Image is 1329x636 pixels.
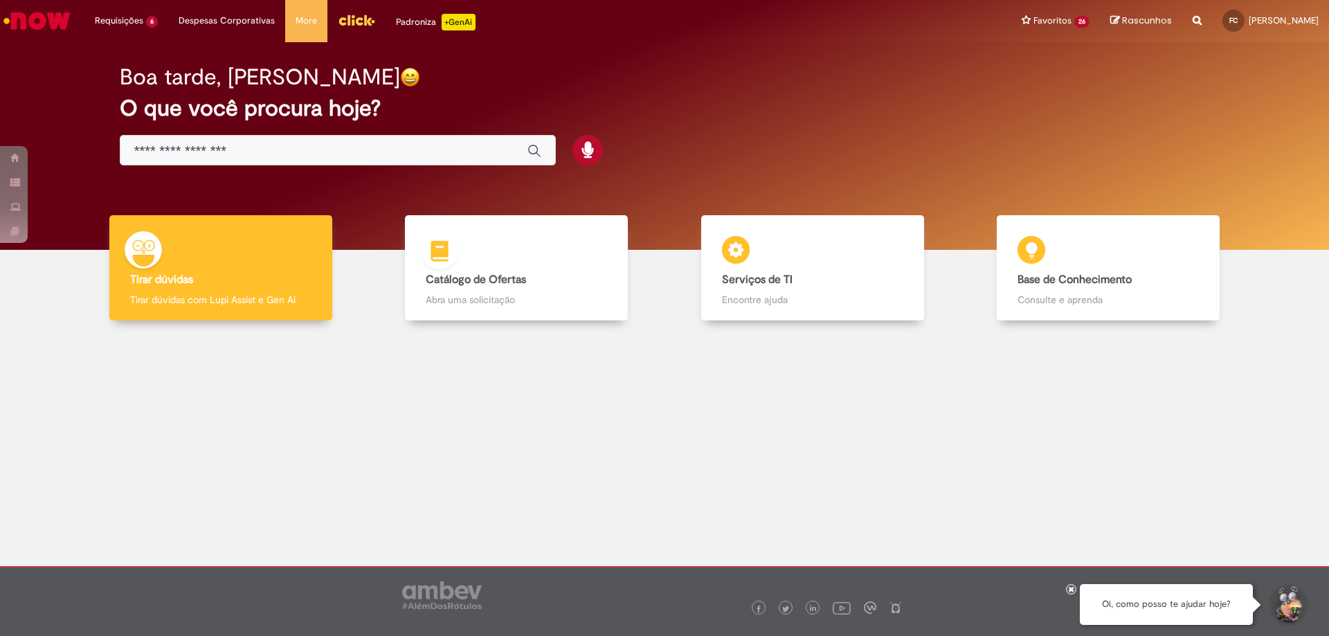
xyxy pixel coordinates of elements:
p: Consulte e aprenda [1018,293,1199,307]
p: Abra uma solicitação [426,293,607,307]
a: Base de Conhecimento Consulte e aprenda [961,215,1257,321]
b: Base de Conhecimento [1018,273,1132,287]
a: Rascunhos [1110,15,1172,28]
div: Padroniza [396,14,476,30]
img: ServiceNow [1,7,73,35]
span: 26 [1074,16,1090,28]
img: logo_footer_workplace.png [864,601,876,614]
a: Serviços de TI Encontre ajuda [664,215,961,321]
span: Rascunhos [1122,14,1172,27]
img: click_logo_yellow_360x200.png [338,10,375,30]
b: Tirar dúvidas [130,273,193,287]
img: logo_footer_ambev_rotulo_gray.png [402,581,482,609]
h2: O que você procura hoje? [120,96,1210,120]
h2: Boa tarde, [PERSON_NAME] [120,65,400,89]
img: happy-face.png [400,67,420,87]
img: logo_footer_youtube.png [833,599,851,617]
img: logo_footer_linkedin.png [810,605,817,613]
span: FC [1229,16,1238,25]
img: logo_footer_facebook.png [755,606,762,612]
span: [PERSON_NAME] [1249,15,1319,26]
p: Tirar dúvidas com Lupi Assist e Gen Ai [130,293,311,307]
b: Catálogo de Ofertas [426,273,526,287]
span: Despesas Corporativas [179,14,275,28]
b: Serviços de TI [722,273,793,287]
span: Favoritos [1033,14,1072,28]
span: Requisições [95,14,143,28]
p: Encontre ajuda [722,293,903,307]
a: Tirar dúvidas Tirar dúvidas com Lupi Assist e Gen Ai [73,215,369,321]
span: More [296,14,317,28]
div: Oi, como posso te ajudar hoje? [1080,584,1253,625]
a: Catálogo de Ofertas Abra uma solicitação [369,215,665,321]
span: 6 [146,16,158,28]
p: +GenAi [442,14,476,30]
img: logo_footer_naosei.png [889,601,902,614]
img: logo_footer_twitter.png [782,606,789,612]
button: Iniciar Conversa de Suporte [1267,584,1308,626]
